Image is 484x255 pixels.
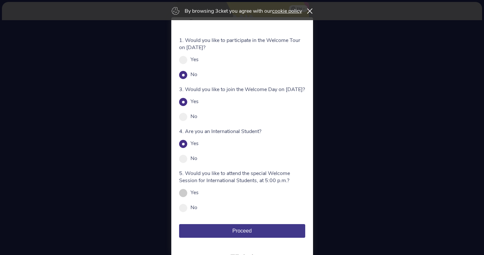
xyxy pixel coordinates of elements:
a: cookie policy [272,7,302,15]
p: 4. Are you an International Student? [179,128,305,135]
p: 5. Would you like to attend the special Welcome Session for International Students, at 5:00 p.m.? [179,170,305,184]
label: Yes [190,98,199,105]
p: 1. Would you like to participate in the Welcome Tour on [DATE]? [179,37,305,51]
label: No [190,155,197,162]
p: By browsing 3cket you agree with our [185,7,302,15]
label: Yes [190,189,199,196]
label: No [190,113,197,120]
label: No [190,71,197,78]
label: No [190,204,197,211]
p: 3. Would you like to join the Welcome Day on [DATE]? [179,86,305,93]
button: Proceed [179,224,305,238]
label: Yes [190,56,199,63]
label: Yes [190,140,199,147]
span: Proceed [232,228,252,234]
